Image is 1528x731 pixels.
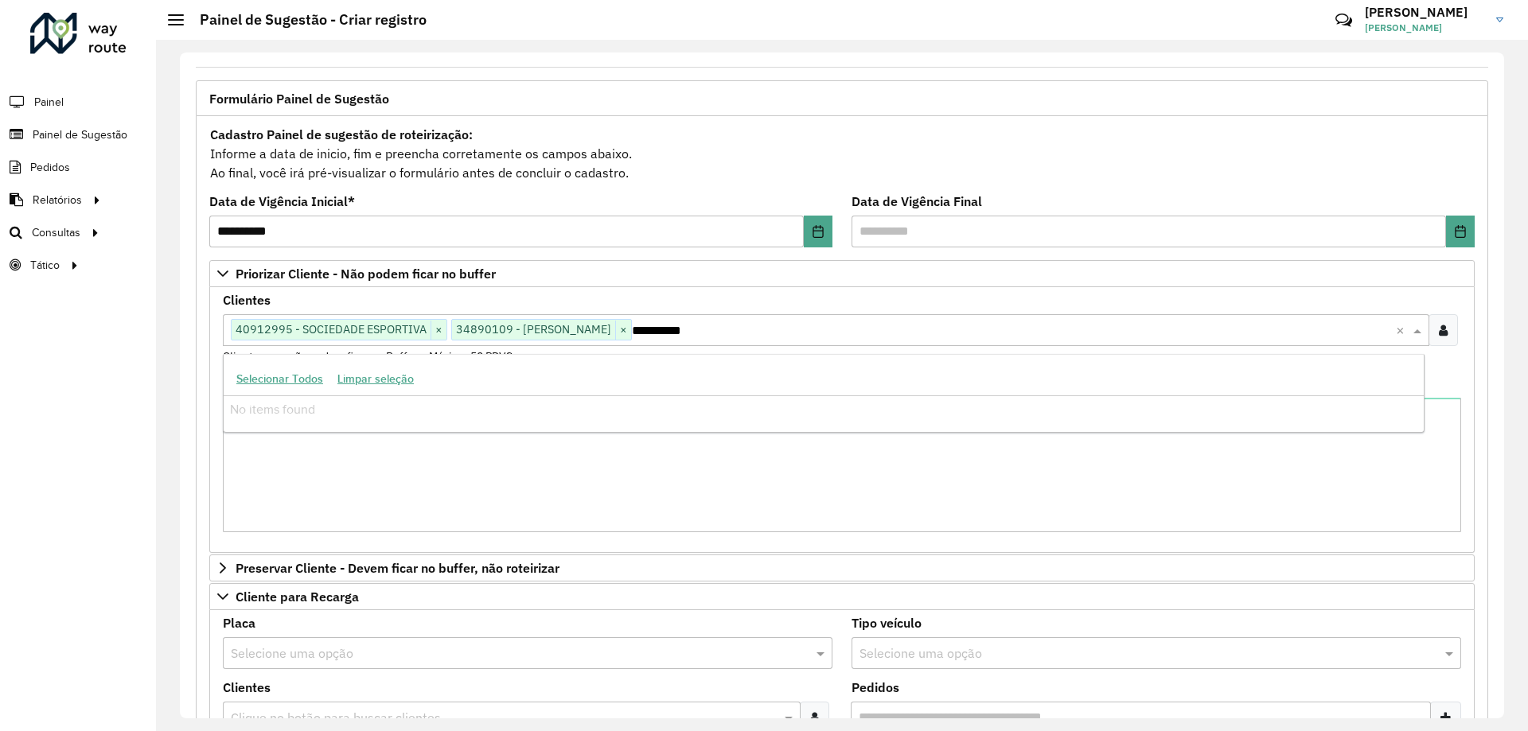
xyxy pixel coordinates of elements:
label: Data de Vigência Inicial [209,192,355,211]
span: × [431,321,446,340]
button: Limpar seleção [330,367,421,391]
label: Tipo veículo [852,613,922,632]
span: 40912995 - SOCIEDADE ESPORTIVA [232,320,431,339]
span: Consultas [32,224,80,241]
div: Informe a data de inicio, fim e preencha corretamente os campos abaixo. Ao final, você irá pré-vi... [209,124,1475,183]
span: Priorizar Cliente - Não podem ficar no buffer [236,267,496,280]
span: Formulário Painel de Sugestão [209,92,389,105]
h2: Painel de Sugestão - Criar registro [184,11,427,29]
label: Placa [223,613,255,632]
span: Relatórios [33,192,82,208]
label: Pedidos [852,678,899,697]
span: Painel de Sugestão [33,126,127,143]
span: Tático [30,257,60,274]
span: × [615,321,631,340]
button: Selecionar Todos [229,367,330,391]
h3: [PERSON_NAME] [1365,5,1484,20]
a: Contato Rápido [1327,3,1361,37]
div: No items found [224,396,1424,423]
a: Cliente para Recarga [209,583,1475,610]
span: Preservar Cliente - Devem ficar no buffer, não roteirizar [236,562,559,574]
button: Choose Date [1446,216,1475,247]
span: Clear all [1396,321,1409,340]
ng-dropdown-panel: Options list [223,354,1425,433]
span: Painel [34,94,64,111]
a: Priorizar Cliente - Não podem ficar no buffer [209,260,1475,287]
label: Clientes [223,290,271,309]
span: Pedidos [30,159,70,176]
a: Preservar Cliente - Devem ficar no buffer, não roteirizar [209,554,1475,581]
span: [PERSON_NAME] [1365,21,1484,35]
small: Clientes que não podem ficar no Buffer – Máximo 50 PDVS [223,349,513,364]
button: Choose Date [804,216,832,247]
div: Priorizar Cliente - Não podem ficar no buffer [209,287,1475,553]
label: Data de Vigência Final [852,192,982,211]
span: Cliente para Recarga [236,590,359,603]
span: 34890109 - [PERSON_NAME] [452,320,615,339]
label: Clientes [223,678,271,697]
strong: Cadastro Painel de sugestão de roteirização: [210,126,473,142]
